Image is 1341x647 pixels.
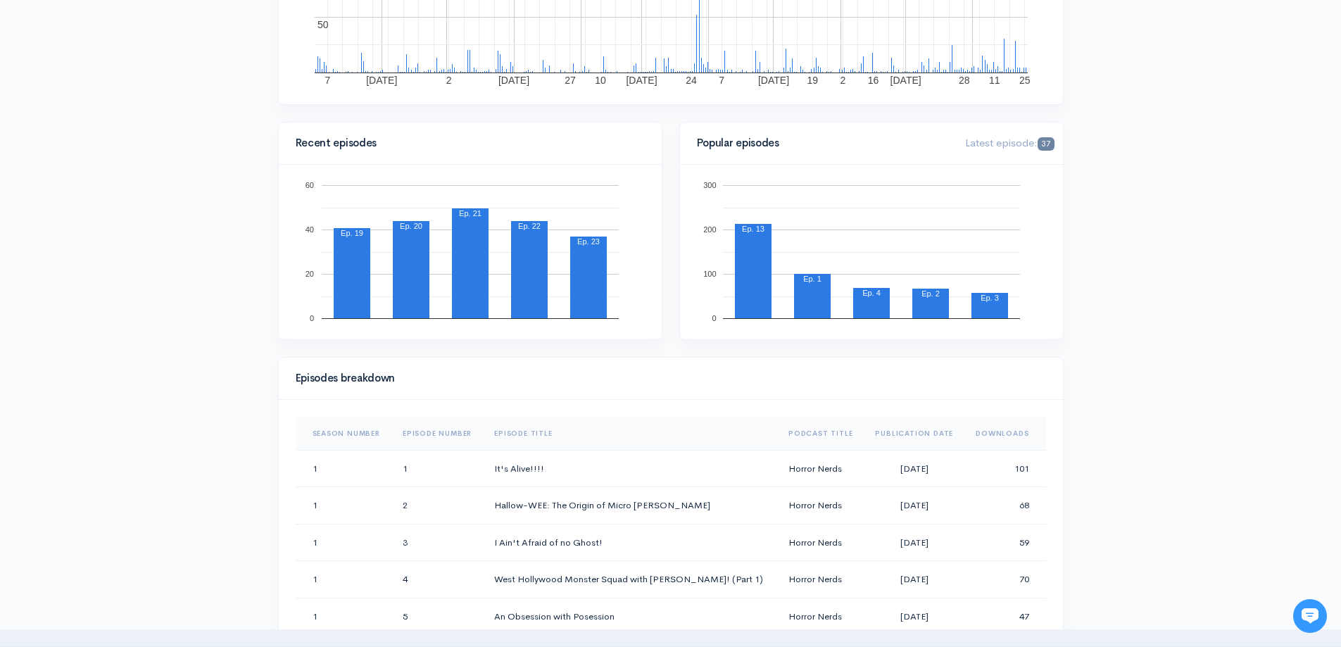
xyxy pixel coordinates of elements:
text: 11 [988,75,1000,86]
td: [DATE] [864,598,964,635]
td: 5 [391,598,483,635]
td: Horror Nerds [777,487,864,524]
button: New conversation [22,187,260,215]
text: 100 [703,270,716,278]
text: Ep. 19 [341,229,363,237]
td: [DATE] [864,561,964,598]
td: I Ain't Afraid of no Ghost! [483,524,777,561]
th: Sort column [964,417,1045,451]
text: 25 [1019,75,1031,86]
th: Sort column [296,417,391,451]
text: 7 [325,75,330,86]
th: Sort column [777,417,864,451]
td: 68 [964,487,1045,524]
text: [DATE] [757,75,788,86]
text: 300 [703,181,716,189]
text: Ep. 20 [400,222,422,230]
td: 59 [964,524,1045,561]
td: Hallow-WEE: The Origin of Micro [PERSON_NAME] [483,487,777,524]
td: West Hollywood Monster Squad with [PERSON_NAME]! (Part 1) [483,561,777,598]
td: 1 [391,450,483,487]
th: Sort column [864,417,964,451]
td: 47 [964,598,1045,635]
td: 3 [391,524,483,561]
text: 200 [703,225,716,234]
td: It's Alive!!!! [483,450,777,487]
td: 2 [391,487,483,524]
td: [DATE] [864,487,964,524]
text: Ep. 2 [921,289,940,298]
text: 2 [446,75,451,86]
th: Sort column [391,417,483,451]
td: 1 [296,598,391,635]
td: 1 [296,561,391,598]
td: Horror Nerds [777,561,864,598]
text: Ep. 3 [981,294,999,302]
text: 16 [867,75,879,86]
text: 40 [305,225,313,234]
text: 24 [686,75,697,86]
h1: Hi 👋 [21,68,260,91]
td: 1 [296,450,391,487]
text: 19 [807,75,818,86]
th: Sort column [483,417,777,451]
text: Ep. 23 [577,237,600,246]
text: [DATE] [890,75,921,86]
h4: Recent episodes [296,137,636,149]
td: 1 [296,487,391,524]
text: 10 [595,75,606,86]
iframe: gist-messenger-bubble-iframe [1293,599,1327,633]
text: 20 [305,270,313,278]
text: 27 [565,75,576,86]
text: [DATE] [366,75,397,86]
td: Horror Nerds [777,450,864,487]
h4: Popular episodes [697,137,949,149]
p: Find an answer quickly [19,241,263,258]
td: 4 [391,561,483,598]
svg: A chart. [296,182,645,322]
svg: A chart. [697,182,1046,322]
td: An Obsession with Posession [483,598,777,635]
text: 0 [712,314,716,322]
h4: Episodes breakdown [296,372,1038,384]
text: Ep. 13 [742,225,764,233]
text: 0 [309,314,313,322]
text: Ep. 22 [518,222,541,230]
td: [DATE] [864,450,964,487]
td: Horror Nerds [777,524,864,561]
span: New conversation [91,195,169,206]
text: 60 [305,181,313,189]
text: 50 [317,19,329,30]
text: 7 [719,75,724,86]
text: Ep. 1 [803,275,821,283]
td: 70 [964,561,1045,598]
text: Ep. 4 [862,289,881,297]
td: [DATE] [864,524,964,561]
td: 1 [296,524,391,561]
td: Horror Nerds [777,598,864,635]
text: Ep. 21 [459,209,481,218]
text: 2 [840,75,845,86]
h2: Just let us know if you need anything and we'll be happy to help! 🙂 [21,94,260,161]
text: 28 [958,75,969,86]
td: 101 [964,450,1045,487]
input: Search articles [41,265,251,293]
text: [DATE] [498,75,529,86]
text: [DATE] [626,75,657,86]
span: Latest episode: [965,136,1054,149]
span: 37 [1038,137,1054,151]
